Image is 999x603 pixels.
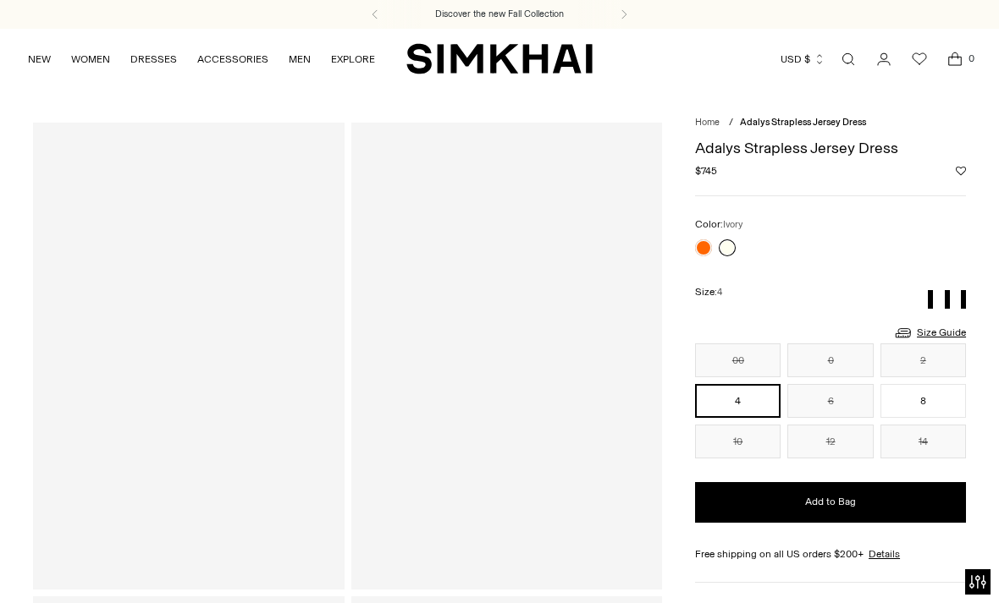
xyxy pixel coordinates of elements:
[781,41,825,78] button: USD $
[130,41,177,78] a: DRESSES
[33,123,345,589] a: Adalys Strapless Jersey Dress
[831,42,865,76] a: Open search modal
[406,42,593,75] a: SIMKHAI
[695,116,966,130] nav: breadcrumbs
[695,117,720,128] a: Home
[695,546,966,562] div: Free shipping on all US orders $200+
[869,546,900,562] a: Details
[902,42,936,76] a: Wishlist
[695,425,781,458] button: 10
[695,343,781,377] button: 00
[695,384,781,418] button: 4
[435,8,564,21] a: Discover the new Fall Collection
[695,217,742,233] label: Color:
[717,287,722,298] span: 4
[805,495,856,509] span: Add to Bag
[880,384,966,418] button: 8
[351,123,663,589] a: Adalys Strapless Jersey Dress
[880,343,966,377] button: 2
[880,425,966,458] button: 14
[893,322,966,343] a: Size Guide
[956,166,966,176] button: Add to Wishlist
[787,425,873,458] button: 12
[331,41,375,78] a: EXPLORE
[963,51,979,66] span: 0
[729,116,733,130] div: /
[71,41,110,78] a: WOMEN
[695,140,966,156] h1: Adalys Strapless Jersey Dress
[28,41,51,78] a: NEW
[723,219,742,230] span: Ivory
[289,41,311,78] a: MEN
[740,117,866,128] span: Adalys Strapless Jersey Dress
[695,163,717,178] span: $745
[197,41,268,78] a: ACCESSORIES
[787,384,873,418] button: 6
[787,343,873,377] button: 0
[695,482,966,523] button: Add to Bag
[867,42,901,76] a: Go to the account page
[695,284,722,300] label: Size:
[938,42,972,76] a: Open cart modal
